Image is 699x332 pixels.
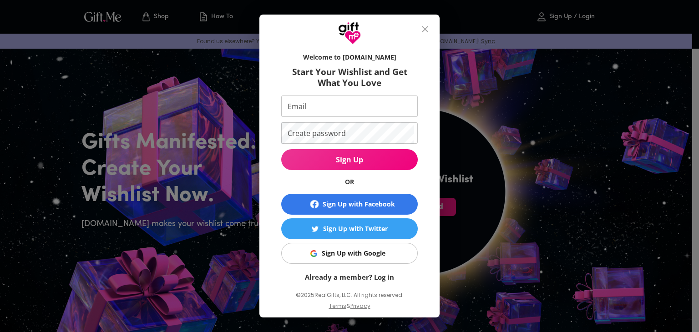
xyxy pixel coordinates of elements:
p: & [346,301,350,318]
h6: OR [281,177,418,186]
div: Sign Up with Twitter [323,224,388,234]
button: close [414,18,436,40]
h6: Welcome to [DOMAIN_NAME] [281,53,418,62]
button: Sign Up with GoogleSign Up with Google [281,243,418,264]
a: Terms [329,302,346,310]
div: Sign Up with Facebook [323,199,395,209]
button: Sign Up with TwitterSign Up with Twitter [281,218,418,239]
h6: Start Your Wishlist and Get What You Love [281,66,418,88]
img: Sign Up with Google [310,250,317,257]
a: Already a member? Log in [305,272,394,282]
a: Privacy [350,302,370,310]
button: Sign Up [281,149,418,170]
img: GiftMe Logo [338,22,361,45]
p: © 2025 RealGifts, LLC. All rights reserved. [281,289,418,301]
img: Sign Up with Twitter [312,226,319,232]
button: Sign Up with Facebook [281,194,418,215]
div: Sign Up with Google [322,248,385,258]
span: Sign Up [281,155,418,165]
